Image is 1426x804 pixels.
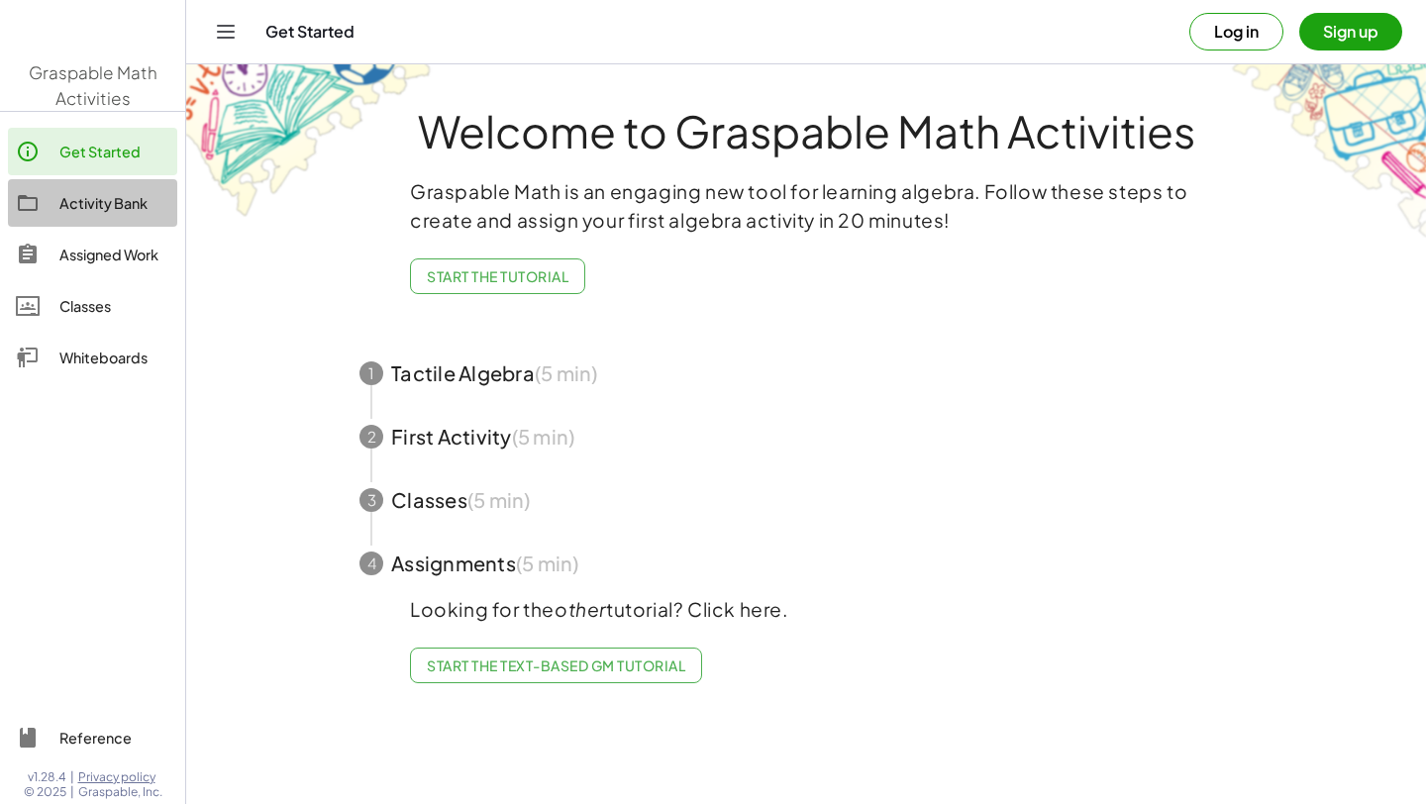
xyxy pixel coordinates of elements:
[78,784,162,800] span: Graspable, Inc.
[336,342,1276,405] button: 1Tactile Algebra(5 min)
[59,140,169,163] div: Get Started
[78,769,162,785] a: Privacy policy
[59,726,169,750] div: Reference
[210,16,242,48] button: Toggle navigation
[59,294,169,318] div: Classes
[359,552,383,575] div: 4
[410,595,1202,624] p: Looking for the tutorial? Click here.
[336,532,1276,595] button: 4Assignments(5 min)
[70,769,74,785] span: |
[359,361,383,385] div: 1
[8,282,177,330] a: Classes
[186,62,434,220] img: get-started-bg-ul-Ceg4j33I.png
[323,108,1289,153] h1: Welcome to Graspable Math Activities
[59,243,169,266] div: Assigned Work
[555,597,606,621] em: other
[59,191,169,215] div: Activity Bank
[410,648,702,683] a: Start the Text-based GM Tutorial
[336,468,1276,532] button: 3Classes(5 min)
[8,128,177,175] a: Get Started
[427,267,568,285] span: Start the Tutorial
[336,405,1276,468] button: 2First Activity(5 min)
[8,231,177,278] a: Assigned Work
[1189,13,1283,50] button: Log in
[29,61,157,109] span: Graspable Math Activities
[359,425,383,449] div: 2
[359,488,383,512] div: 3
[28,769,66,785] span: v1.28.4
[410,258,585,294] button: Start the Tutorial
[427,656,685,674] span: Start the Text-based GM Tutorial
[1299,13,1402,50] button: Sign up
[410,177,1202,235] p: Graspable Math is an engaging new tool for learning algebra. Follow these steps to create and ass...
[70,784,74,800] span: |
[8,179,177,227] a: Activity Bank
[59,346,169,369] div: Whiteboards
[8,334,177,381] a: Whiteboards
[24,784,66,800] span: © 2025
[8,714,177,761] a: Reference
